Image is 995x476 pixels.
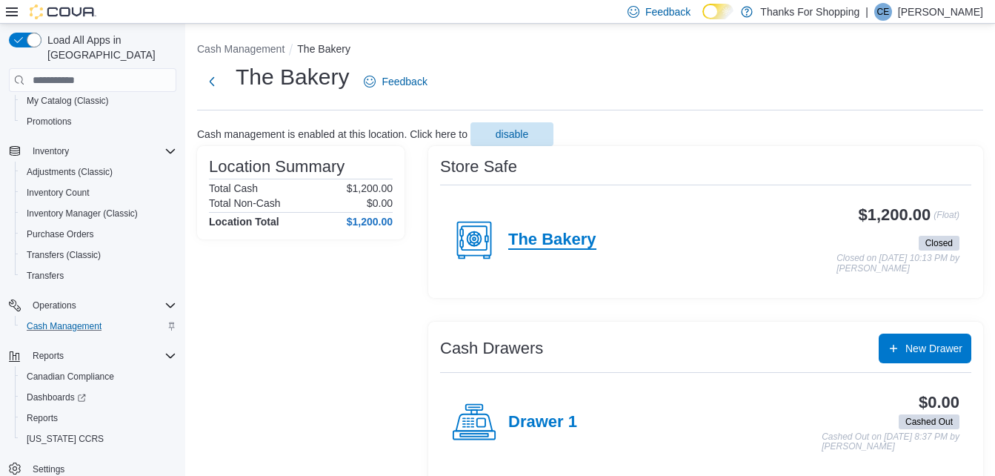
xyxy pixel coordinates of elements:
span: Closed [925,237,953,250]
span: Cashed Out [899,414,959,429]
span: My Catalog (Classic) [27,95,109,107]
button: Inventory [3,141,182,162]
span: disable [496,127,528,142]
span: Adjustments (Classic) [21,163,176,181]
img: Cova [30,4,96,19]
button: Inventory Manager (Classic) [15,203,182,224]
button: Operations [27,297,82,314]
button: [US_STATE] CCRS [15,429,182,449]
p: $1,200.00 [347,182,393,194]
button: Reports [3,346,182,366]
button: New Drawer [879,334,971,363]
a: Dashboards [15,387,182,408]
span: [US_STATE] CCRS [27,433,104,445]
span: Feedback [382,74,427,89]
p: | [865,3,868,21]
h6: Total Cash [209,182,258,194]
span: Promotions [27,116,72,128]
span: Canadian Compliance [27,371,114,383]
span: Inventory [33,145,69,157]
span: Feedback [645,4,690,19]
button: Inventory [27,142,75,160]
span: Reports [27,412,58,424]
span: Reports [27,347,176,365]
p: Cashed Out on [DATE] 8:37 PM by [PERSON_NAME] [822,432,959,452]
button: Inventory Count [15,182,182,203]
span: Dashboards [21,389,176,406]
p: Thanks For Shopping [760,3,859,21]
span: Operations [27,297,176,314]
span: Cash Management [27,320,102,332]
button: Cash Management [197,43,284,55]
span: Canadian Compliance [21,368,176,386]
a: Adjustments (Classic) [21,163,119,181]
span: Transfers (Classic) [21,246,176,264]
a: My Catalog (Classic) [21,92,115,110]
span: Closed [919,236,959,251]
span: New Drawer [905,341,962,356]
a: Inventory Manager (Classic) [21,205,144,222]
span: Transfers [27,270,64,282]
div: Cliff Evans [874,3,892,21]
h4: Location Total [209,216,279,228]
p: [PERSON_NAME] [898,3,983,21]
span: Transfers (Classic) [27,249,101,261]
button: Cash Management [15,316,182,337]
span: Reports [21,409,176,427]
a: [US_STATE] CCRS [21,430,110,448]
button: Promotions [15,111,182,132]
span: Inventory [27,142,176,160]
span: CE [877,3,890,21]
a: Reports [21,409,64,427]
a: Transfers [21,267,70,285]
span: Purchase Orders [21,225,176,243]
a: Cash Management [21,317,107,335]
span: Inventory Count [27,187,90,199]
span: Operations [33,300,76,311]
span: Cashed Out [905,415,953,429]
a: Feedback [358,67,433,96]
h3: Store Safe [440,158,517,176]
a: Canadian Compliance [21,368,120,386]
span: My Catalog (Classic) [21,92,176,110]
button: Purchase Orders [15,224,182,245]
button: Transfers [15,265,182,286]
a: Promotions [21,113,78,130]
button: Operations [3,295,182,316]
span: Promotions [21,113,176,130]
span: Reports [33,350,64,362]
button: Canadian Compliance [15,366,182,387]
span: Load All Apps in [GEOGRAPHIC_DATA] [41,33,176,62]
p: $0.00 [367,197,393,209]
a: Transfers (Classic) [21,246,107,264]
h3: $0.00 [919,394,959,411]
span: Transfers [21,267,176,285]
button: disable [470,122,553,146]
button: Adjustments (Classic) [15,162,182,182]
button: Transfers (Classic) [15,245,182,265]
h4: Drawer 1 [508,413,577,432]
button: My Catalog (Classic) [15,90,182,111]
button: Reports [15,408,182,429]
a: Inventory Count [21,184,96,202]
h6: Total Non-Cash [209,197,281,209]
span: Cash Management [21,317,176,335]
a: Purchase Orders [21,225,100,243]
button: Next [197,67,227,96]
a: Dashboards [21,389,92,406]
span: Inventory Count [21,184,176,202]
span: Washington CCRS [21,430,176,448]
p: (Float) [934,206,959,233]
h1: The Bakery [236,62,349,92]
span: Settings [33,463,64,475]
p: Cash management is enabled at this location. Click here to [197,128,467,140]
span: Dashboards [27,391,86,403]
span: Purchase Orders [27,228,94,240]
span: Inventory Manager (Classic) [21,205,176,222]
h3: $1,200.00 [859,206,931,224]
button: Reports [27,347,70,365]
button: The Bakery [297,43,350,55]
h4: The Bakery [508,231,596,250]
input: Dark Mode [702,4,733,19]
